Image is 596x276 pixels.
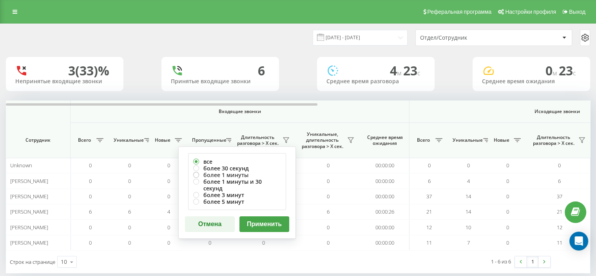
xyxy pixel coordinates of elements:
td: 00:00:26 [360,204,409,219]
td: 00:00:00 [360,219,409,235]
span: 14 [466,208,471,215]
span: 0 [506,224,509,231]
button: Применить [239,216,289,232]
div: Open Intercom Messenger [569,232,588,250]
span: 12 [557,224,562,231]
span: 0 [208,239,211,246]
span: 0 [545,62,559,79]
span: 23 [403,62,420,79]
div: Отдел/Сотрудник [420,35,514,41]
span: 0 [167,177,170,185]
span: 6 [89,208,92,215]
span: 0 [89,177,92,185]
span: Сотрудник [13,137,63,143]
span: Всего [74,137,94,143]
span: 0 [89,193,92,200]
span: c [417,69,420,77]
span: 6 [428,177,431,185]
span: 11 [557,239,562,246]
div: 10 [61,258,67,266]
div: 3 (33)% [68,63,109,78]
span: 0 [506,239,509,246]
span: 14 [466,193,471,200]
span: 37 [557,193,562,200]
span: Длительность разговора > Х сек. [531,134,576,146]
span: Реферальная программа [427,9,491,15]
span: 4 [167,208,170,215]
span: 11 [426,239,432,246]
label: более 1 минуты и 30 секунд [193,178,281,192]
span: 0 [506,208,509,215]
span: Среднее время ожидания [366,134,403,146]
span: 0 [128,193,131,200]
span: 21 [426,208,432,215]
span: Всего [413,137,433,143]
span: 0 [506,177,509,185]
div: 1 - 6 из 6 [491,258,511,265]
span: 0 [128,239,131,246]
span: [PERSON_NAME] [10,239,48,246]
span: 7 [467,239,470,246]
span: 6 [327,208,330,215]
span: Настройки профиля [505,9,556,15]
span: 37 [426,193,432,200]
label: более 30 секунд [193,165,281,172]
span: 0 [327,193,330,200]
span: 6 [128,208,131,215]
span: 21 [557,208,562,215]
span: 23 [559,62,576,79]
span: 4 [467,177,470,185]
span: 10 [466,224,471,231]
span: 0 [128,224,131,231]
span: 0 [89,162,92,169]
label: все [193,158,281,165]
span: 0 [89,239,92,246]
div: Среднее время разговора [326,78,425,85]
td: 00:00:00 [360,173,409,188]
span: 0 [167,224,170,231]
span: Пропущенные [192,137,224,143]
button: Отмена [185,216,235,232]
span: м [397,69,403,77]
span: 12 [426,224,432,231]
label: более 3 минут [193,192,281,198]
span: 0 [327,162,330,169]
span: 0 [89,224,92,231]
span: 0 [558,162,561,169]
span: 0 [428,162,431,169]
span: м [553,69,559,77]
span: Unknown [10,162,32,169]
span: 0 [167,193,170,200]
span: 0 [467,162,470,169]
span: 0 [262,239,265,246]
span: Новые [153,137,172,143]
td: 00:00:00 [360,235,409,250]
span: [PERSON_NAME] [10,193,48,200]
label: более 1 минуты [193,172,281,178]
div: Принятые входящие звонки [171,78,270,85]
td: 00:00:00 [360,158,409,173]
td: 00:00:00 [360,189,409,204]
span: 6 [558,177,561,185]
span: 0 [327,224,330,231]
span: c [573,69,576,77]
span: 0 [167,239,170,246]
div: Непринятые входящие звонки [15,78,114,85]
span: 0 [128,162,131,169]
span: 0 [506,193,509,200]
span: Уникальные [114,137,142,143]
span: 0 [128,177,131,185]
span: Уникальные, длительность разговора > Х сек. [300,131,345,150]
span: Строк на странице [10,258,55,265]
span: [PERSON_NAME] [10,177,48,185]
span: 0 [327,177,330,185]
div: 6 [258,63,265,78]
span: 4 [390,62,403,79]
label: более 5 минут [193,198,281,205]
span: Выход [569,9,585,15]
span: Уникальные [453,137,481,143]
span: [PERSON_NAME] [10,224,48,231]
span: [PERSON_NAME] [10,208,48,215]
span: Входящие звонки [91,108,389,115]
span: 0 [167,162,170,169]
